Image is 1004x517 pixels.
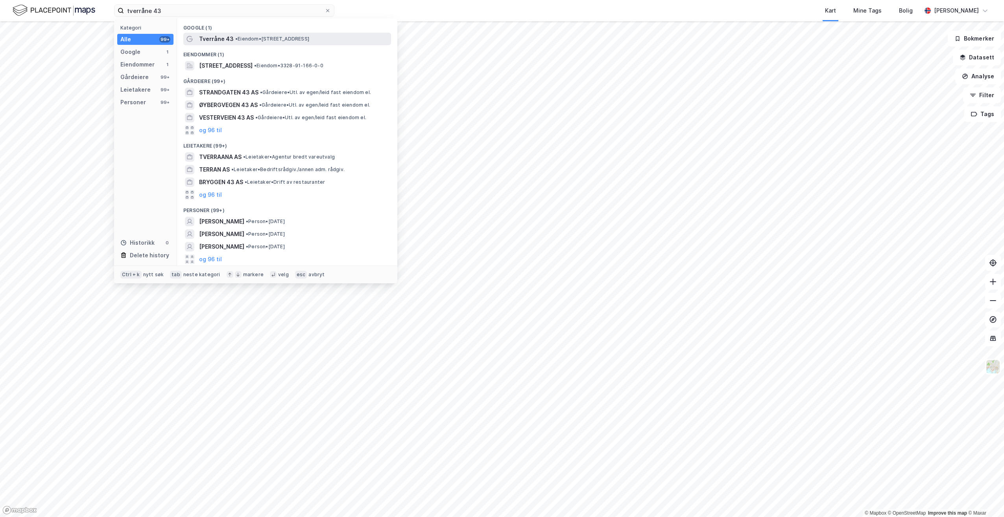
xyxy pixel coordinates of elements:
[963,87,1001,103] button: Filter
[164,61,170,68] div: 1
[120,85,151,94] div: Leietakere
[254,63,323,69] span: Eiendom • 3328-91-166-0-0
[953,50,1001,65] button: Datasett
[170,271,182,279] div: tab
[120,25,173,31] div: Kategori
[130,251,169,260] div: Delete history
[120,35,131,44] div: Alle
[928,510,967,516] a: Improve this map
[159,74,170,80] div: 99+
[199,229,244,239] span: [PERSON_NAME]
[159,99,170,105] div: 99+
[243,271,264,278] div: markere
[260,89,262,95] span: •
[199,88,258,97] span: STRANDGATEN 43 AS
[231,166,345,173] span: Leietaker • Bedriftsrådgiv./annen adm. rådgiv.
[120,47,140,57] div: Google
[255,114,258,120] span: •
[243,154,335,160] span: Leietaker • Agentur bredt vareutvalg
[177,72,397,86] div: Gårdeiere (99+)
[120,72,149,82] div: Gårdeiere
[865,510,886,516] a: Mapbox
[934,6,979,15] div: [PERSON_NAME]
[177,18,397,33] div: Google (1)
[246,244,285,250] span: Person • [DATE]
[888,510,926,516] a: OpenStreetMap
[199,113,254,122] span: VESTERVEIEN 43 AS
[199,152,242,162] span: TVERRAANA AS
[308,271,325,278] div: avbryt
[245,179,247,185] span: •
[235,36,309,42] span: Eiendom • [STREET_ADDRESS]
[13,4,95,17] img: logo.f888ab2527a4732fd821a326f86c7f29.svg
[164,49,170,55] div: 1
[295,271,307,279] div: esc
[199,190,222,199] button: og 96 til
[159,36,170,42] div: 99+
[259,102,262,108] span: •
[199,165,230,174] span: TERRAN AS
[199,217,244,226] span: [PERSON_NAME]
[278,271,289,278] div: velg
[159,87,170,93] div: 99+
[246,231,285,237] span: Person • [DATE]
[254,63,257,68] span: •
[243,154,245,160] span: •
[255,114,366,121] span: Gårdeiere • Utl. av egen/leid fast eiendom el.
[853,6,882,15] div: Mine Tags
[899,6,913,15] div: Bolig
[231,166,234,172] span: •
[955,68,1001,84] button: Analyse
[199,177,243,187] span: BRYGGEN 43 AS
[199,34,234,44] span: Tverråne 43
[825,6,836,15] div: Kart
[199,61,253,70] span: [STREET_ADDRESS]
[120,271,142,279] div: Ctrl + k
[259,102,370,108] span: Gårdeiere • Utl. av egen/leid fast eiendom el.
[183,271,220,278] div: neste kategori
[199,100,258,110] span: ØYBERGVEGEN 43 AS
[948,31,1001,46] button: Bokmerker
[964,106,1001,122] button: Tags
[235,36,238,42] span: •
[246,244,248,249] span: •
[2,506,37,515] a: Mapbox homepage
[965,479,1004,517] iframe: Chat Widget
[199,255,222,264] button: og 96 til
[245,179,325,185] span: Leietaker • Drift av restauranter
[120,98,146,107] div: Personer
[164,240,170,246] div: 0
[965,479,1004,517] div: Kontrollprogram for chat
[177,201,397,215] div: Personer (99+)
[120,238,155,247] div: Historikk
[246,218,248,224] span: •
[177,45,397,59] div: Eiendommer (1)
[120,60,155,69] div: Eiendommer
[246,231,248,237] span: •
[199,242,244,251] span: [PERSON_NAME]
[260,89,371,96] span: Gårdeiere • Utl. av egen/leid fast eiendom el.
[986,359,1000,374] img: Z
[124,5,325,17] input: Søk på adresse, matrikkel, gårdeiere, leietakere eller personer
[246,218,285,225] span: Person • [DATE]
[143,271,164,278] div: nytt søk
[199,126,222,135] button: og 96 til
[177,137,397,151] div: Leietakere (99+)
